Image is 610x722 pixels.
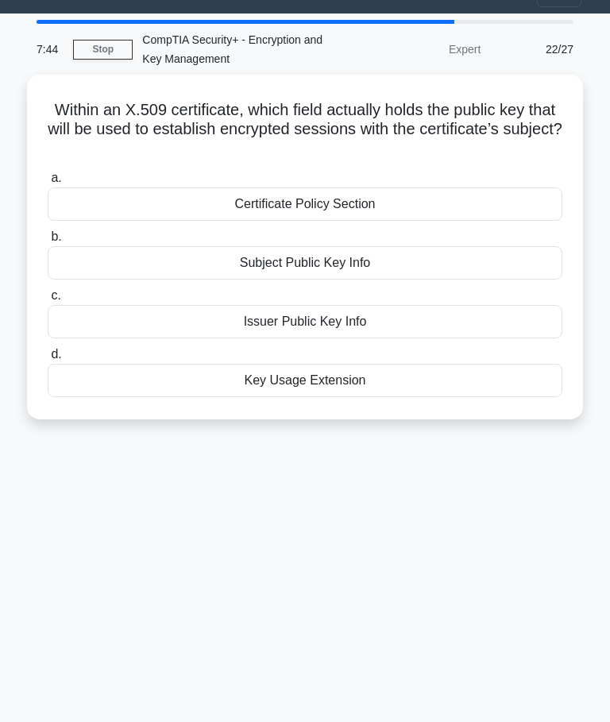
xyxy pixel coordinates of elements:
[48,246,562,280] div: Subject Public Key Info
[48,305,562,338] div: Issuer Public Key Info
[27,33,73,65] div: 7:44
[51,347,61,361] span: d.
[73,40,133,60] a: Stop
[51,288,60,302] span: c.
[46,100,564,159] h5: Within an X.509 certificate, which field actually holds the public key that will be used to estab...
[51,230,61,243] span: b.
[48,187,562,221] div: Certificate Policy Section
[351,33,490,65] div: Expert
[48,364,562,397] div: Key Usage Extension
[51,171,61,184] span: a.
[133,24,351,75] div: CompTIA Security+ - Encryption and Key Management
[490,33,583,65] div: 22/27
